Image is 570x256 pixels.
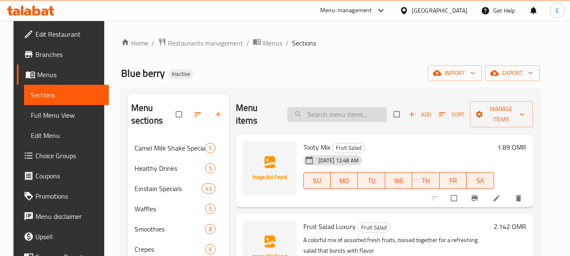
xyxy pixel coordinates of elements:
[17,186,109,206] a: Promotions
[121,38,148,48] a: Home
[171,106,189,122] span: Select all sections
[494,221,526,232] h6: 2.142 OMR
[135,163,205,173] span: Healthy Drinks
[131,102,176,127] h2: Menu sections
[303,141,330,154] span: Tooty Mix
[135,244,205,254] span: Crepes
[287,107,387,122] input: search
[121,64,165,83] span: Blue berry
[31,90,102,100] span: Sections
[358,172,385,189] button: TU
[189,105,209,124] span: Sort sections
[320,5,372,16] div: Menu-management
[435,68,475,78] span: import
[35,49,102,59] span: Branches
[408,110,431,119] span: Add
[205,224,216,234] div: items
[35,211,102,221] span: Menu disclaimer
[168,70,194,78] span: Inactive
[128,158,229,178] div: Healthy Drinks5
[37,70,102,80] span: Menus
[205,225,215,233] span: 8
[205,164,215,172] span: 5
[35,171,102,181] span: Coupons
[205,245,215,253] span: 6
[428,65,482,81] button: import
[485,65,540,81] button: export
[205,143,216,153] div: items
[440,172,467,189] button: FR
[497,141,526,153] h6: 1.89 OMR
[303,220,356,233] span: Fruit Salad Luxury
[135,224,205,234] span: Smoothies
[465,189,486,207] button: Branch-specific-item
[17,206,109,226] a: Menu disclaimer
[477,104,526,125] span: Manage items
[437,108,467,121] button: Sort
[492,68,533,78] span: export
[205,163,216,173] div: items
[385,172,412,189] button: WE
[361,175,381,187] span: TU
[17,226,109,247] a: Upsell
[205,244,216,254] div: items
[128,199,229,219] div: Waffles5
[315,156,362,164] span: [DATE] 12:48 AM
[470,175,490,187] span: SA
[406,108,433,121] button: Add
[24,85,109,105] a: Sections
[292,38,316,48] span: Sections
[412,6,467,15] div: [GEOGRAPHIC_DATA]
[135,204,205,214] span: Waffles
[303,172,331,189] button: SU
[446,190,464,206] span: Select to update
[332,143,365,153] div: Fruit Salad
[389,175,409,187] span: WE
[246,38,249,48] li: /
[406,108,433,121] span: Add item
[412,172,439,189] button: TH
[358,223,390,232] span: Fruit Salad
[168,69,194,79] div: Inactive
[389,106,406,122] span: Select section
[263,38,282,48] span: Menus
[128,138,229,158] div: Camel Milk Shake Special5
[158,38,243,49] a: Restaurants management
[331,172,358,189] button: MO
[24,125,109,146] a: Edit Menu
[151,38,154,48] li: /
[31,110,102,120] span: Full Menu View
[35,232,102,242] span: Upsell
[128,219,229,239] div: Smoothies8
[470,101,533,127] button: Manage items
[205,144,215,152] span: 5
[303,235,490,256] p: A colorful mix of assorted fresh fruits, tossed together for a refreshing salad that bursts with ...
[334,175,354,187] span: MO
[467,172,494,189] button: SA
[253,38,282,49] a: Menus
[433,108,470,121] span: Sort items
[439,110,465,119] span: Sort
[17,44,109,65] a: Branches
[24,105,109,125] a: Full Menu View
[202,185,215,193] span: 43
[121,38,540,49] nav: breadcrumb
[35,191,102,201] span: Promotions
[17,146,109,166] a: Choice Groups
[168,38,243,48] span: Restaurants management
[202,183,215,194] div: items
[128,178,229,199] div: Einstain Specials43
[416,175,436,187] span: TH
[17,65,109,85] a: Menus
[209,105,229,124] button: Add section
[135,183,202,194] span: Einstain Specials
[307,175,327,187] span: SU
[205,205,215,213] span: 5
[243,141,297,195] img: Tooty Mix
[205,204,216,214] div: items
